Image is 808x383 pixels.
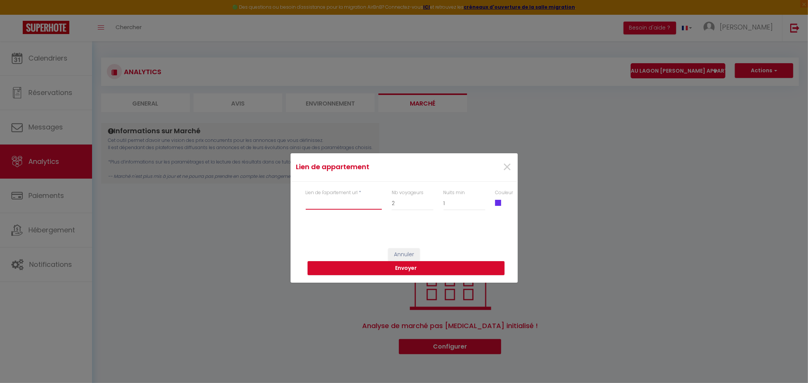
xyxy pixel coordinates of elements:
span: × [503,156,512,179]
label: Couleur [495,189,513,196]
label: Lien de l'apartement url [306,189,358,196]
button: Envoyer [308,261,505,276]
button: Ouvrir le widget de chat LiveChat [6,3,29,26]
label: Nb voyageurs [392,189,424,196]
h4: Lien de appartement [296,162,437,172]
button: Close [503,159,512,176]
button: Annuler [388,248,420,261]
label: Nuits min [444,189,465,196]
